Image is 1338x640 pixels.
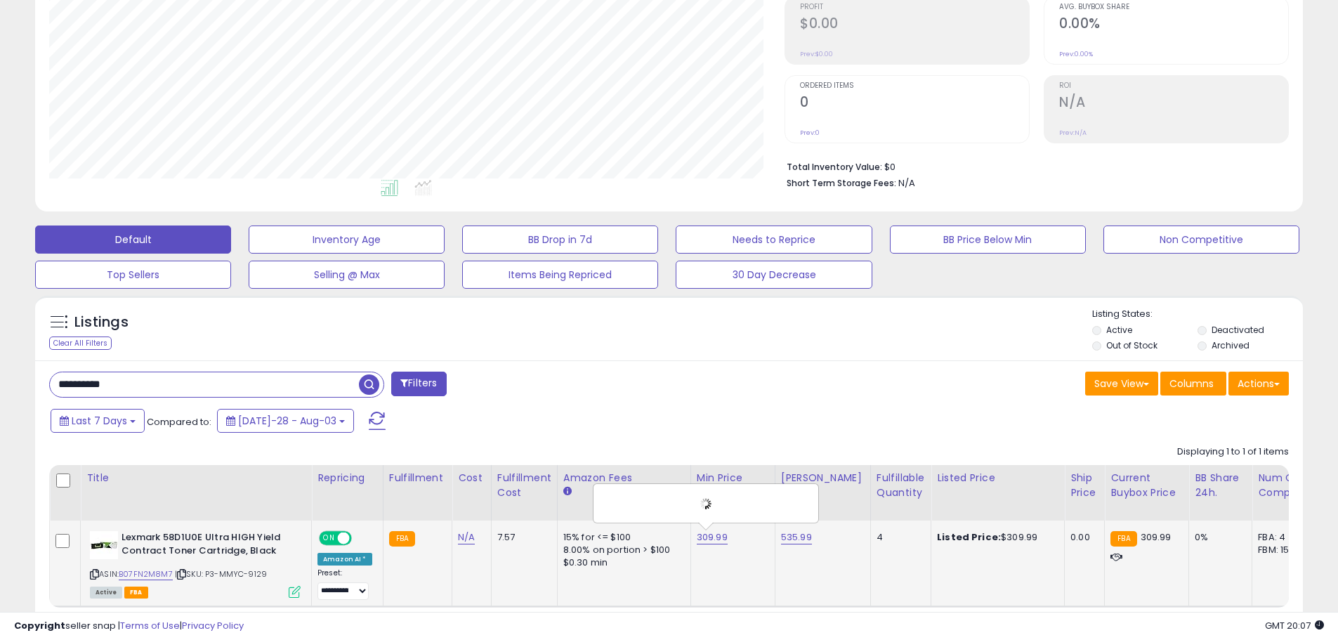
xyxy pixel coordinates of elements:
[249,226,445,254] button: Inventory Age
[563,471,685,485] div: Amazon Fees
[122,531,292,561] b: Lexmark 58D1U0E Ultra HIGH Yield Contract Toner Cartridge, Black
[238,414,336,428] span: [DATE]-28 - Aug-03
[1258,471,1309,500] div: Num of Comp.
[1110,471,1183,500] div: Current Buybox Price
[1059,82,1288,90] span: ROI
[1141,530,1172,544] span: 309.99
[458,530,475,544] a: N/A
[877,471,925,500] div: Fulfillable Quantity
[1070,471,1098,500] div: Ship Price
[119,568,173,580] a: B07FN2M8M7
[563,556,680,569] div: $0.30 min
[317,568,372,600] div: Preset:
[937,471,1058,485] div: Listed Price
[800,50,833,58] small: Prev: $0.00
[800,82,1029,90] span: Ordered Items
[1160,372,1226,396] button: Columns
[182,619,244,632] a: Privacy Policy
[563,531,680,544] div: 15% for <= $100
[1265,619,1324,632] span: 2025-08-11 20:07 GMT
[1212,339,1250,351] label: Archived
[697,530,728,544] a: 309.99
[1177,445,1289,459] div: Displaying 1 to 1 of 1 items
[51,409,145,433] button: Last 7 Days
[74,313,129,332] h5: Listings
[120,619,180,632] a: Terms of Use
[90,587,122,599] span: All listings currently available for purchase on Amazon
[1059,129,1087,137] small: Prev: N/A
[877,531,920,544] div: 4
[781,471,865,485] div: [PERSON_NAME]
[1228,372,1289,396] button: Actions
[1059,94,1288,113] h2: N/A
[1106,339,1157,351] label: Out of Stock
[462,226,658,254] button: BB Drop in 7d
[389,531,415,547] small: FBA
[800,129,820,137] small: Prev: 0
[800,4,1029,11] span: Profit
[86,471,306,485] div: Title
[890,226,1086,254] button: BB Price Below Min
[90,531,118,559] img: 31ARNMqT+ZL._SL40_.jpg
[781,530,812,544] a: 535.99
[389,471,446,485] div: Fulfillment
[563,485,572,498] small: Amazon Fees.
[676,261,872,289] button: 30 Day Decrease
[787,177,896,189] b: Short Term Storage Fees:
[147,415,211,429] span: Compared to:
[787,157,1278,174] li: $0
[1169,377,1214,391] span: Columns
[72,414,127,428] span: Last 7 Days
[497,531,546,544] div: 7.57
[317,471,377,485] div: Repricing
[497,471,551,500] div: Fulfillment Cost
[458,471,485,485] div: Cost
[937,531,1054,544] div: $309.99
[1085,372,1158,396] button: Save View
[49,337,112,350] div: Clear All Filters
[1059,15,1288,34] h2: 0.00%
[317,553,372,566] div: Amazon AI *
[124,587,148,599] span: FBA
[175,568,267,580] span: | SKU: P3-MMYC-9129
[1092,308,1303,321] p: Listing States:
[1070,531,1094,544] div: 0.00
[1059,4,1288,11] span: Avg. Buybox Share
[676,226,872,254] button: Needs to Reprice
[1258,544,1304,556] div: FBM: 15
[1106,324,1132,336] label: Active
[1258,531,1304,544] div: FBA: 4
[563,544,680,556] div: 8.00% on portion > $100
[1195,531,1241,544] div: 0%
[320,533,338,544] span: ON
[800,94,1029,113] h2: 0
[14,619,65,632] strong: Copyright
[937,530,1001,544] b: Listed Price:
[1110,531,1136,547] small: FBA
[462,261,658,289] button: Items Being Repriced
[800,15,1029,34] h2: $0.00
[898,176,915,190] span: N/A
[217,409,354,433] button: [DATE]-28 - Aug-03
[697,471,769,485] div: Min Price
[1059,50,1093,58] small: Prev: 0.00%
[787,161,882,173] b: Total Inventory Value:
[1103,226,1299,254] button: Non Competitive
[35,226,231,254] button: Default
[350,533,372,544] span: OFF
[249,261,445,289] button: Selling @ Max
[391,372,446,396] button: Filters
[14,620,244,633] div: seller snap | |
[1212,324,1264,336] label: Deactivated
[35,261,231,289] button: Top Sellers
[1195,471,1246,500] div: BB Share 24h.
[90,531,301,596] div: ASIN:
